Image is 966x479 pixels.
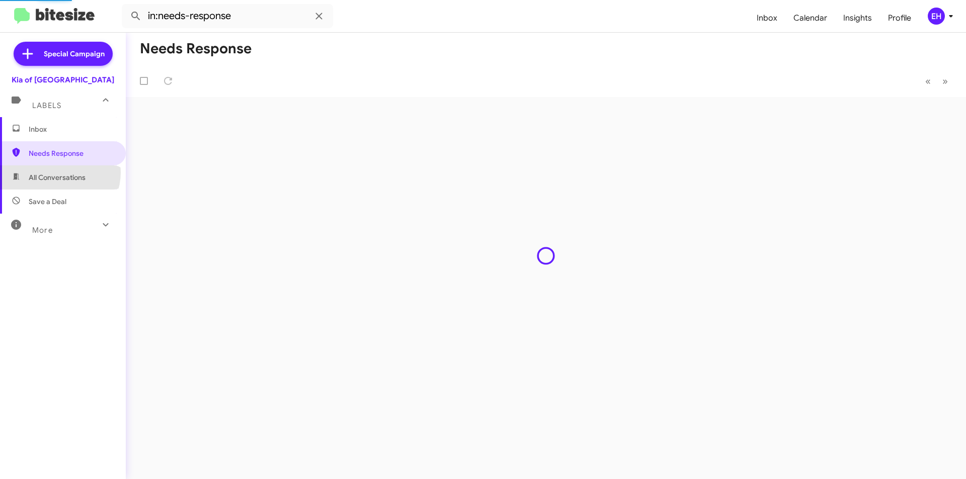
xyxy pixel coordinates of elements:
a: Calendar [785,4,835,33]
input: Search [122,4,333,28]
span: More [32,226,53,235]
span: Labels [32,101,61,110]
span: Save a Deal [29,197,66,207]
a: Profile [880,4,919,33]
button: EH [919,8,955,25]
a: Special Campaign [14,42,113,66]
button: Previous [919,71,937,91]
div: EH [928,8,945,25]
span: » [942,75,948,87]
span: « [925,75,931,87]
span: Special Campaign [44,49,105,59]
a: Insights [835,4,880,33]
a: Inbox [749,4,785,33]
span: Inbox [29,124,114,134]
div: Kia of [GEOGRAPHIC_DATA] [12,75,114,85]
span: All Conversations [29,172,86,182]
button: Next [936,71,954,91]
h1: Needs Response [140,41,252,57]
span: Needs Response [29,148,114,158]
nav: Page navigation example [920,71,954,91]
